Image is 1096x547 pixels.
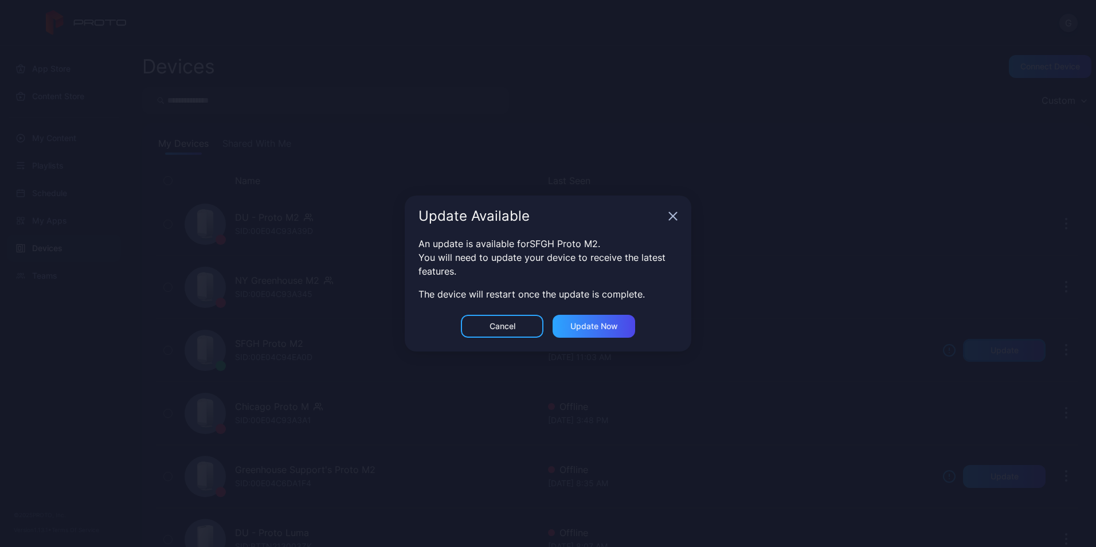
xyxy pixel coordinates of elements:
div: You will need to update your device to receive the latest features. [418,251,678,278]
div: An update is available for SFGH Proto M2 . [418,237,678,251]
div: Update Available [418,209,664,223]
button: Update now [553,315,635,338]
div: Update now [570,322,618,331]
button: Cancel [461,315,543,338]
div: Cancel [490,322,515,331]
div: The device will restart once the update is complete. [418,287,678,301]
